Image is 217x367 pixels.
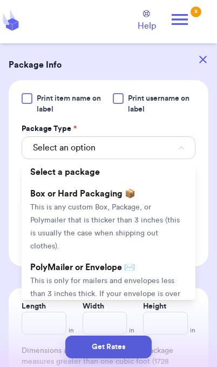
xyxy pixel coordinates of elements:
span: in [129,326,134,335]
button: Get Rates [65,336,152,358]
span: Print username on label [128,93,195,115]
span: Box or Hard Packaging 📦 [30,189,135,198]
label: Width [83,301,104,312]
div: 3 [191,6,201,17]
span: PolyMailer or Envelope ✉️ [30,263,135,272]
label: Package Type [22,123,77,134]
span: This is any custom Box, Package, or Polymailer that is thicker than 3 inches (this is usually the... [30,204,180,250]
span: in [69,326,74,335]
span: Print item name on label [37,93,106,115]
span: in [190,326,195,335]
label: Height [143,301,166,312]
span: Help [138,19,156,32]
span: Select a package [30,168,100,176]
a: Help [138,10,156,32]
span: This is only for mailers and envelopes less than 3 inches thick. If your envelope is over 18” in ... [30,277,180,324]
h3: Package Info [9,58,208,71]
span: Select an option [33,141,96,154]
button: Select an option [22,136,195,159]
label: Length [22,301,46,312]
